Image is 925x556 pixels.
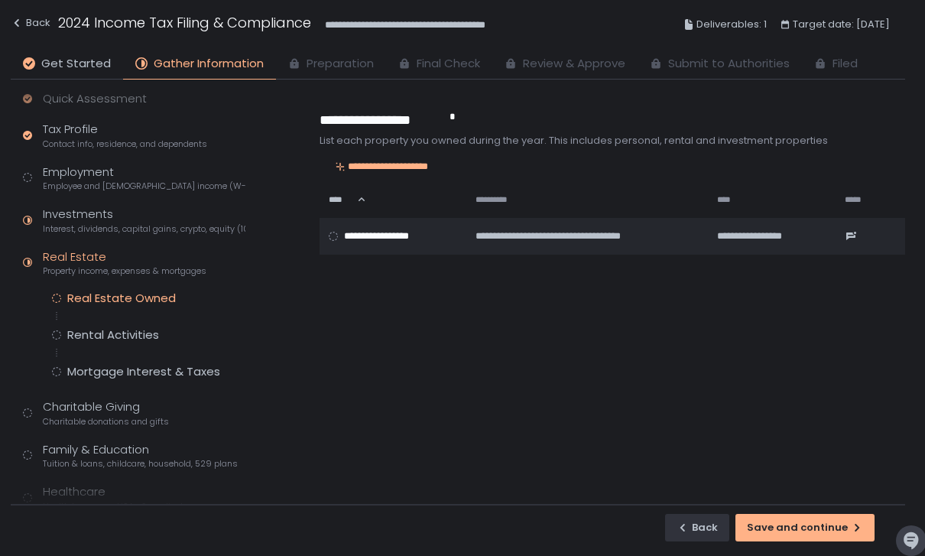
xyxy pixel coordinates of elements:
[307,55,374,73] span: Preparation
[417,55,480,73] span: Final Check
[677,521,718,535] div: Back
[154,55,264,73] span: Gather Information
[523,55,625,73] span: Review & Approve
[747,521,863,535] div: Save and continue
[665,514,729,541] button: Back
[43,121,207,150] div: Tax Profile
[43,206,245,235] div: Investments
[11,14,50,32] div: Back
[43,265,206,277] span: Property income, expenses & mortgages
[43,138,207,150] span: Contact info, residence, and dependents
[43,164,245,193] div: Employment
[43,458,238,470] span: Tuition & loans, childcare, household, 529 plans
[43,180,245,192] span: Employee and [DEMOGRAPHIC_DATA] income (W-2s)
[43,416,169,428] span: Charitable donations and gifts
[43,483,224,512] div: Healthcare
[58,12,311,33] h1: 2024 Income Tax Filing & Compliance
[11,12,50,37] button: Back
[43,398,169,428] div: Charitable Giving
[43,501,224,512] span: Health insurance, HSAs & medical expenses
[43,90,147,108] div: Quick Assessment
[41,55,111,73] span: Get Started
[696,15,767,34] span: Deliverables: 1
[67,327,159,343] div: Rental Activities
[67,364,220,379] div: Mortgage Interest & Taxes
[832,55,858,73] span: Filed
[43,441,238,470] div: Family & Education
[668,55,790,73] span: Submit to Authorities
[67,291,176,306] div: Real Estate Owned
[320,134,905,148] div: List each property you owned during the year. This includes personal, rental and investment prope...
[793,15,890,34] span: Target date: [DATE]
[43,249,206,278] div: Real Estate
[735,514,875,541] button: Save and continue
[43,223,245,235] span: Interest, dividends, capital gains, crypto, equity (1099s, K-1s)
